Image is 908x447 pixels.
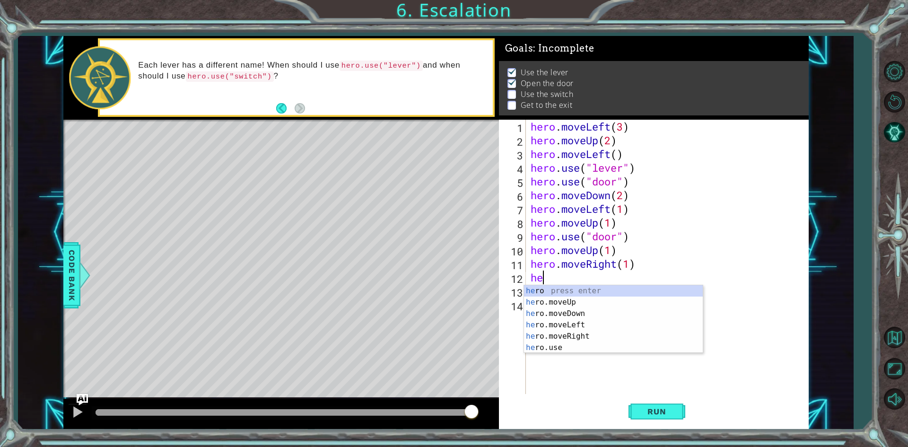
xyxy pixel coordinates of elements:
span: Run [638,407,675,416]
div: 4 [501,162,526,176]
span: : Incomplete [533,43,594,54]
code: hero.use("lever") [340,61,423,71]
button: Ctrl + P: Play [68,403,87,423]
p: Get to the exit [521,100,572,110]
div: 6 [501,190,526,203]
div: 1 [501,121,526,135]
div: 5 [501,176,526,190]
button: Next [295,103,305,114]
code: hero.use("switch") [186,71,274,82]
button: Ask AI [77,394,88,405]
span: Goals [505,43,594,54]
p: Use the switch [521,89,574,99]
p: Use the lever [521,67,568,78]
button: Mute [881,386,908,413]
img: Check mark for checkbox [507,78,517,86]
p: Each lever has a different name! When should I use and when should I use ? [138,60,486,82]
div: 9 [501,231,526,245]
div: 3 [501,149,526,162]
div: 8 [501,217,526,231]
button: Restart Level [881,88,908,116]
a: Back to Map [881,323,908,354]
button: Level Options [881,58,908,86]
img: Check mark for checkbox [507,67,517,75]
div: 10 [501,245,526,258]
button: Back [276,103,295,114]
div: 14 [501,299,526,313]
p: Open the door [521,78,574,88]
button: Back to Map [881,324,908,351]
div: 7 [501,203,526,217]
div: 13 [501,286,526,299]
button: AI Hint [881,119,908,146]
button: Shift+Enter: Run current code. [629,396,685,427]
button: Maximize Browser [881,355,908,383]
div: Level Map [63,120,500,398]
div: 12 [501,272,526,286]
div: 2 [501,135,526,149]
span: Code Bank [64,246,79,304]
div: 11 [501,258,526,272]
